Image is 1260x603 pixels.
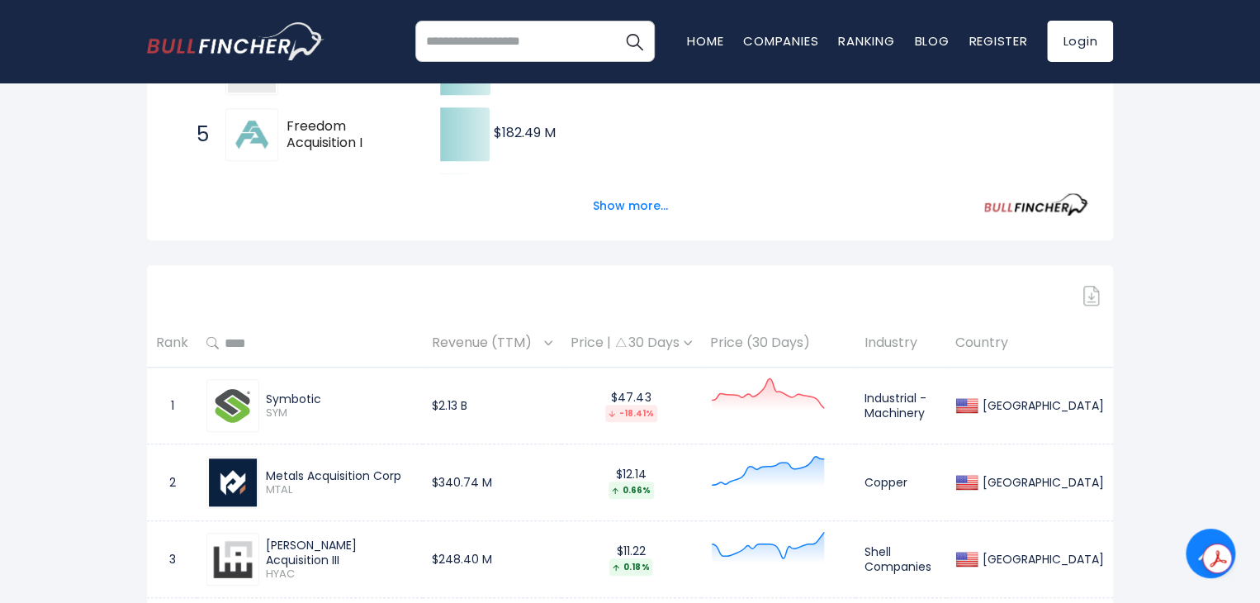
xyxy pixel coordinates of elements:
[147,368,197,444] td: 1
[147,22,324,60] a: Go to homepage
[571,544,692,576] div: $11.22
[969,32,1027,50] a: Register
[571,390,692,422] div: $47.43
[605,405,657,422] div: -18.41%
[609,558,652,576] div: 0.18%
[613,21,655,62] button: Search
[266,468,414,483] div: Metals Acquisition Corp
[423,521,561,598] td: $248.40 M
[287,118,411,153] span: Freedom Acquisition I
[266,538,414,567] div: [PERSON_NAME] Acquisition III
[266,392,414,406] div: Symbotic
[209,535,257,583] img: HYAC.png
[432,330,540,356] span: Revenue (TTM)
[978,475,1104,490] div: [GEOGRAPHIC_DATA]
[228,111,276,159] img: Freedom Acquisition I
[571,335,692,352] div: Price | 30 Days
[978,552,1104,567] div: [GEOGRAPHIC_DATA]
[855,368,946,444] td: Industrial - Machinery
[946,319,1113,368] th: Country
[209,458,257,506] img: MTAL.png
[838,32,894,50] a: Ranking
[147,22,324,60] img: bullfincher logo
[855,521,946,598] td: Shell Companies
[855,319,946,368] th: Industry
[266,567,414,582] span: HYAC
[147,319,197,368] th: Rank
[743,32,818,50] a: Companies
[188,121,205,149] span: 5
[855,444,946,521] td: Copper
[978,398,1104,413] div: [GEOGRAPHIC_DATA]
[423,368,561,444] td: $2.13 B
[423,444,561,521] td: $340.74 M
[147,444,197,521] td: 2
[571,467,692,499] div: $12.14
[266,483,414,497] span: MTAL
[1047,21,1113,62] a: Login
[701,319,855,368] th: Price (30 Days)
[914,32,949,50] a: Blog
[209,382,257,430] img: SYM.png
[583,192,678,220] button: Show more...
[147,521,197,598] td: 3
[687,32,723,50] a: Home
[494,123,556,142] text: $182.49 M
[609,482,654,499] div: 0.66%
[266,406,414,420] span: SYM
